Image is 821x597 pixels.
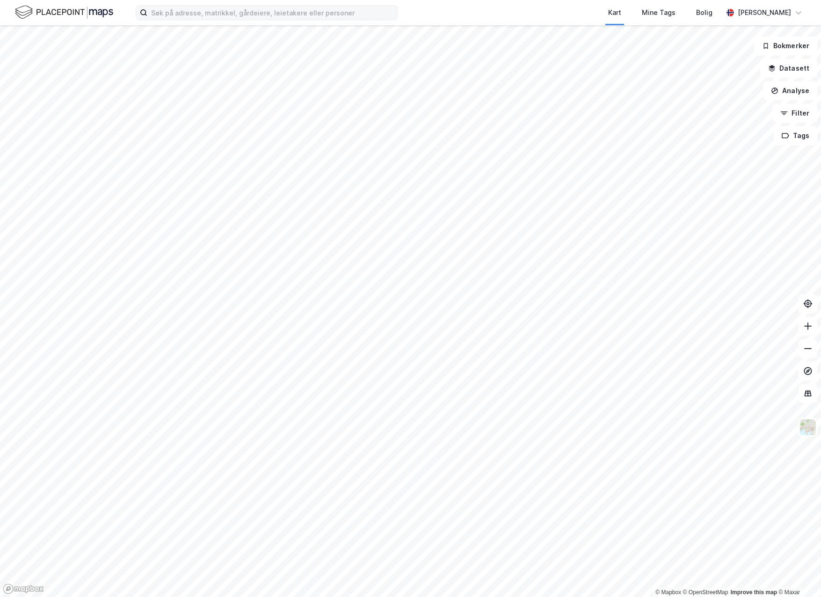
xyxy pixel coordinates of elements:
[738,7,791,18] div: [PERSON_NAME]
[696,7,712,18] div: Bolig
[15,4,113,21] img: logo.f888ab2527a4732fd821a326f86c7f29.svg
[774,552,821,597] div: Kontrollprogram for chat
[774,552,821,597] iframe: Chat Widget
[642,7,676,18] div: Mine Tags
[147,6,397,20] input: Søk på adresse, matrikkel, gårdeiere, leietakere eller personer
[608,7,621,18] div: Kart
